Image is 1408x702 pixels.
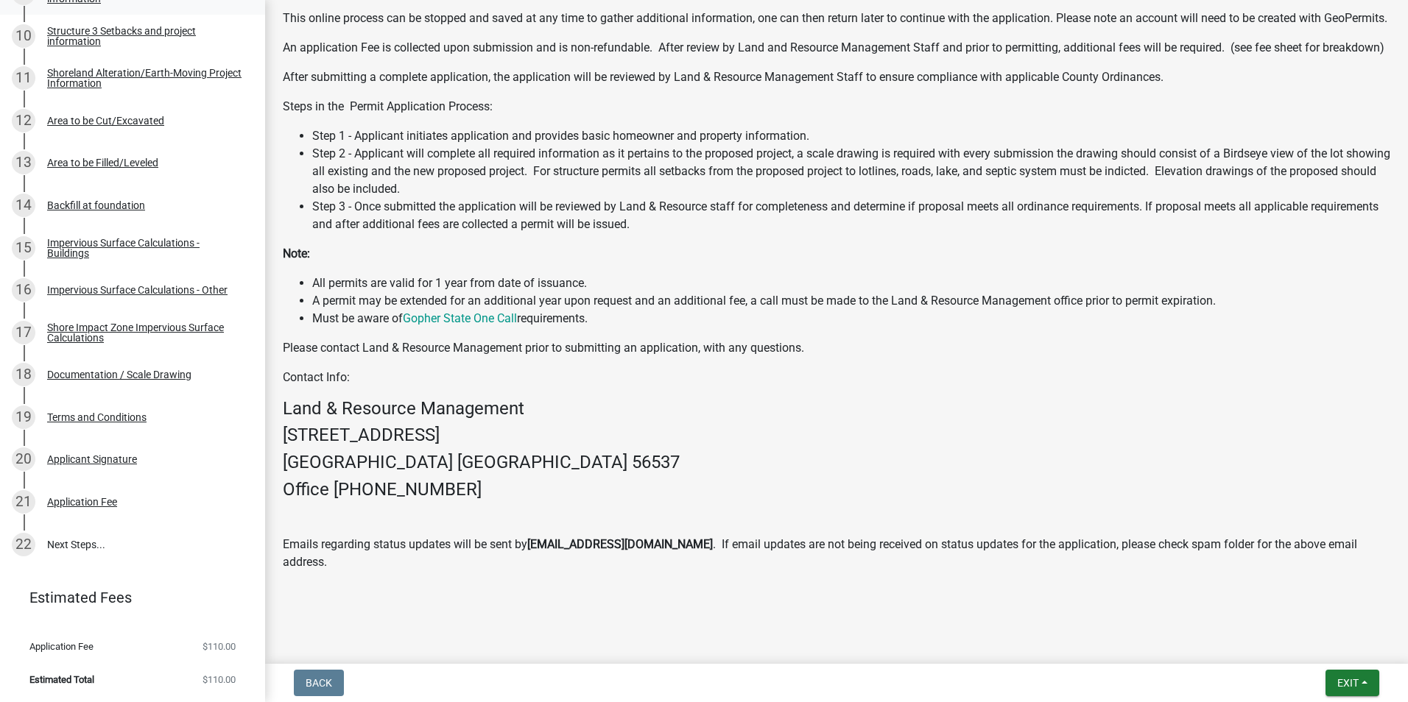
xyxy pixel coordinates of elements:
div: Documentation / Scale Drawing [47,369,191,380]
div: 12 [12,109,35,132]
div: Terms and Conditions [47,412,147,422]
strong: Note: [283,247,310,260]
p: Emails regarding status updates will be sent by . If email updates are not being received on stat... [283,536,1390,571]
p: Contact Info: [283,369,1390,386]
div: 19 [12,405,35,429]
div: Shore Impact Zone Impervious Surface Calculations [47,322,242,343]
p: After submitting a complete application, the application will be reviewed by Land & Resource Mana... [283,68,1390,86]
div: Impervious Surface Calculations - Buildings [47,238,242,258]
div: 22 [12,533,35,556]
div: Backfill at foundation [47,200,145,210]
div: 11 [12,66,35,90]
div: 16 [12,278,35,302]
p: This online process can be stopped and saved at any time to gather additional information, one ca... [283,10,1390,27]
span: Back [306,677,332,689]
div: 21 [12,490,35,514]
div: 18 [12,363,35,386]
a: Gopher State One Call [403,311,517,325]
div: 13 [12,151,35,174]
li: Step 2 - Applicant will complete all required information as it pertains to the proposed project,... [312,145,1390,198]
div: 14 [12,194,35,217]
div: 15 [12,236,35,260]
div: Applicant Signature [47,454,137,464]
li: All permits are valid for 1 year from date of issuance. [312,274,1390,292]
div: Area to be Filled/Leveled [47,157,158,168]
li: Step 3 - Once submitted the application will be reviewed by Land & Resource staff for completenes... [312,198,1390,233]
strong: [EMAIL_ADDRESS][DOMAIN_NAME] [527,537,713,551]
h4: [STREET_ADDRESS] [283,425,1390,446]
span: Estimated Total [29,675,94,684]
p: An application Fee is collected upon submission and is non-refundable. After review by Land and R... [283,39,1390,57]
span: Application Fee [29,642,94,651]
span: $110.00 [203,642,236,651]
div: Structure 3 Setbacks and project information [47,26,242,46]
span: Exit [1337,677,1359,689]
button: Exit [1326,670,1379,696]
button: Back [294,670,344,696]
h4: Office [PHONE_NUMBER] [283,479,1390,500]
div: Application Fee [47,497,117,507]
a: Estimated Fees [12,583,242,612]
h4: [GEOGRAPHIC_DATA] [GEOGRAPHIC_DATA] 56537 [283,452,1390,473]
div: 20 [12,447,35,471]
div: 17 [12,321,35,344]
h4: Land & Resource Management [283,398,1390,419]
div: Impervious Surface Calculations - Other [47,285,228,295]
div: Shoreland Alteration/Earth-Moving Project Information [47,68,242,88]
div: 10 [12,24,35,48]
p: Please contact Land & Resource Management prior to submitting an application, with any questions. [283,339,1390,357]
li: A permit may be extended for an additional year upon request and an additional fee, a call must b... [312,292,1390,310]
div: Area to be Cut/Excavated [47,116,164,126]
li: Step 1 - Applicant initiates application and provides basic homeowner and property information. [312,127,1390,145]
li: Must be aware of requirements. [312,310,1390,327]
span: $110.00 [203,675,236,684]
p: Steps in the Permit Application Process: [283,98,1390,116]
